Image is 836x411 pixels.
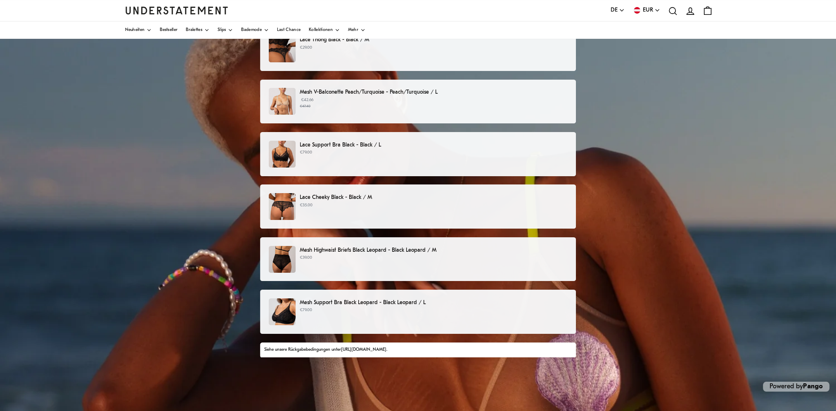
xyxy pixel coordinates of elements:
[186,28,202,32] span: Bralettes
[241,21,268,39] a: Bademode
[125,21,152,39] a: Neuheiten
[269,88,296,115] img: PEME-BRA-028_46a8d15a-869b-4565-8017-d983a9479f9a.jpg
[348,21,365,39] a: Mehr
[160,28,178,32] span: Bestseller
[643,6,653,15] span: EUR
[309,21,340,39] a: Kollektionen
[300,104,310,108] strike: €47.40
[300,45,567,51] p: €29.00
[300,149,567,156] p: €79.00
[341,347,386,352] a: [URL][DOMAIN_NAME]
[300,35,567,44] p: Lace Thong Black - Black / M
[264,347,571,353] div: Siehe unsere Rückgabebedingungen unter .
[241,28,261,32] span: Bademode
[186,21,209,39] a: Bralettes
[269,35,296,62] img: lace-string-black.jpg
[300,88,567,97] p: Mesh V-Balconette Peach/Turquoise - Peach/Turquoise / L
[160,21,178,39] a: Bestseller
[125,28,145,32] span: Neuheiten
[300,97,567,109] p: €42.66
[269,193,296,220] img: lace-cheeky-saboteur-34269228990629.jpg
[348,28,358,32] span: Mehr
[763,382,829,392] p: Powered by
[300,193,567,202] p: Lace Cheeky Black - Black / M
[611,6,625,15] button: DE
[125,7,228,14] a: Understatement Homepage
[218,28,226,32] span: Slips
[309,28,333,32] span: Kollektionen
[803,383,823,390] a: Pango
[300,298,567,307] p: Mesh Support Bra Black Leopard - Black Leopard / L
[277,28,301,32] span: Last Chance
[300,255,567,261] p: €39.00
[611,6,618,15] span: DE
[300,246,567,255] p: Mesh Highwaist Briefs Black Leopard - Black Leopard / M
[269,246,296,273] img: WIPO-HIW-003-M-Black-leopard_1.jpg
[218,21,233,39] a: Slips
[300,307,567,314] p: €79.00
[269,298,296,325] img: mesh-support-plus-black-leopard-393.jpg
[300,202,567,209] p: €35.00
[300,141,567,149] p: Lace Support Bra Black - Black / L
[269,141,296,168] img: SABO-BRA-XXL-018_01.jpg
[277,21,301,39] a: Last Chance
[633,6,660,15] button: EUR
